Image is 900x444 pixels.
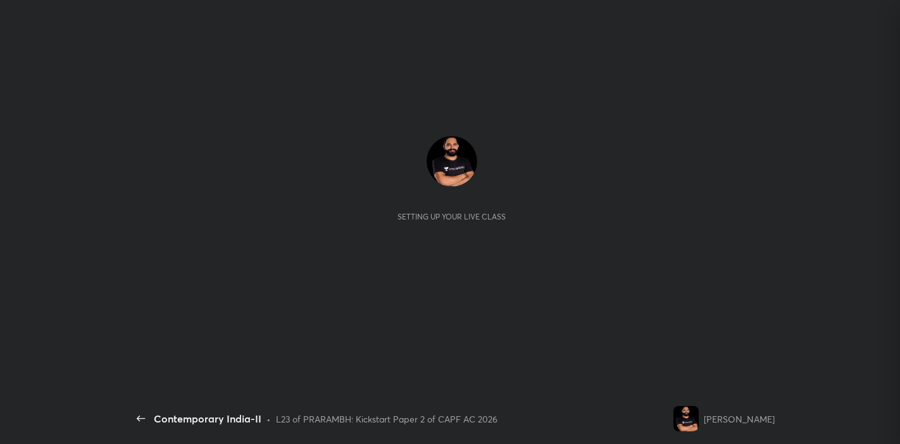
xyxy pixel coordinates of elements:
[673,406,699,431] img: 666fa0eaabd6440c939b188099b6a4ed.jpg
[704,412,775,426] div: [PERSON_NAME]
[397,212,506,221] div: Setting up your live class
[154,411,261,426] div: Contemporary India-II
[427,136,477,187] img: 666fa0eaabd6440c939b188099b6a4ed.jpg
[266,412,271,426] div: •
[276,412,497,426] div: L23 of PRARAMBH: Kickstart Paper 2 of CAPF AC 2026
